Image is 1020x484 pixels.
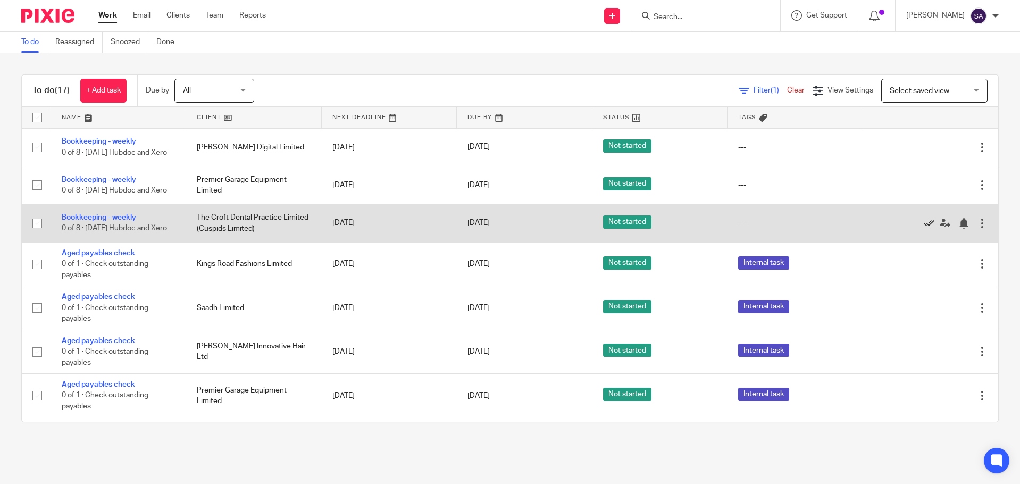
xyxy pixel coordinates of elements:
[186,166,321,204] td: Premier Garage Equipment Limited
[62,149,167,156] span: 0 of 8 · [DATE] Hubdoc and Xero
[738,142,852,153] div: ---
[738,256,789,270] span: Internal task
[62,214,136,221] a: Bookkeeping - weekly
[890,87,949,95] span: Select saved view
[603,177,651,190] span: Not started
[322,330,457,373] td: [DATE]
[970,7,987,24] img: svg%3E
[603,139,651,153] span: Not started
[186,330,321,373] td: [PERSON_NAME] Innovative Hair Ltd
[603,215,651,229] span: Not started
[738,388,789,401] span: Internal task
[186,418,321,461] td: Arcade Eight Piercing Limited
[603,256,651,270] span: Not started
[806,12,847,19] span: Get Support
[738,300,789,313] span: Internal task
[62,249,135,257] a: Aged payables check
[62,187,167,194] span: 0 of 8 · [DATE] Hubdoc and Xero
[322,418,457,461] td: [DATE]
[21,32,47,53] a: To do
[183,87,191,95] span: All
[98,10,117,21] a: Work
[133,10,151,21] a: Email
[738,180,852,190] div: ---
[603,388,651,401] span: Not started
[62,348,148,366] span: 0 of 1 · Check outstanding payables
[62,138,136,145] a: Bookkeeping - weekly
[771,87,779,94] span: (1)
[787,87,805,94] a: Clear
[827,87,873,94] span: View Settings
[55,32,103,53] a: Reassigned
[906,10,965,21] p: [PERSON_NAME]
[62,337,135,345] a: Aged payables check
[467,219,490,227] span: [DATE]
[62,304,148,323] span: 0 of 1 · Check outstanding payables
[322,242,457,286] td: [DATE]
[754,87,787,94] span: Filter
[467,260,490,268] span: [DATE]
[186,286,321,330] td: Saadh Limited
[603,344,651,357] span: Not started
[186,242,321,286] td: Kings Road Fashions Limited
[467,392,490,399] span: [DATE]
[186,374,321,418] td: Premier Garage Equipment Limited
[156,32,182,53] a: Done
[738,114,756,120] span: Tags
[924,218,940,228] a: Mark as done
[55,86,70,95] span: (17)
[166,10,190,21] a: Clients
[738,344,789,357] span: Internal task
[62,176,136,183] a: Bookkeeping - weekly
[322,128,457,166] td: [DATE]
[467,304,490,312] span: [DATE]
[467,144,490,151] span: [DATE]
[62,260,148,279] span: 0 of 1 · Check outstanding payables
[206,10,223,21] a: Team
[467,181,490,189] span: [DATE]
[146,85,169,96] p: Due by
[62,381,135,388] a: Aged payables check
[186,128,321,166] td: [PERSON_NAME] Digital Limited
[62,225,167,232] span: 0 of 8 · [DATE] Hubdoc and Xero
[62,392,148,411] span: 0 of 1 · Check outstanding payables
[62,293,135,301] a: Aged payables check
[239,10,266,21] a: Reports
[111,32,148,53] a: Snoozed
[653,13,748,22] input: Search
[738,218,852,228] div: ---
[322,166,457,204] td: [DATE]
[186,204,321,242] td: The Croft Dental Practice Limited (Cuspids Limited)
[603,300,651,313] span: Not started
[322,286,457,330] td: [DATE]
[322,204,457,242] td: [DATE]
[21,9,74,23] img: Pixie
[32,85,70,96] h1: To do
[322,374,457,418] td: [DATE]
[80,79,127,103] a: + Add task
[467,348,490,355] span: [DATE]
